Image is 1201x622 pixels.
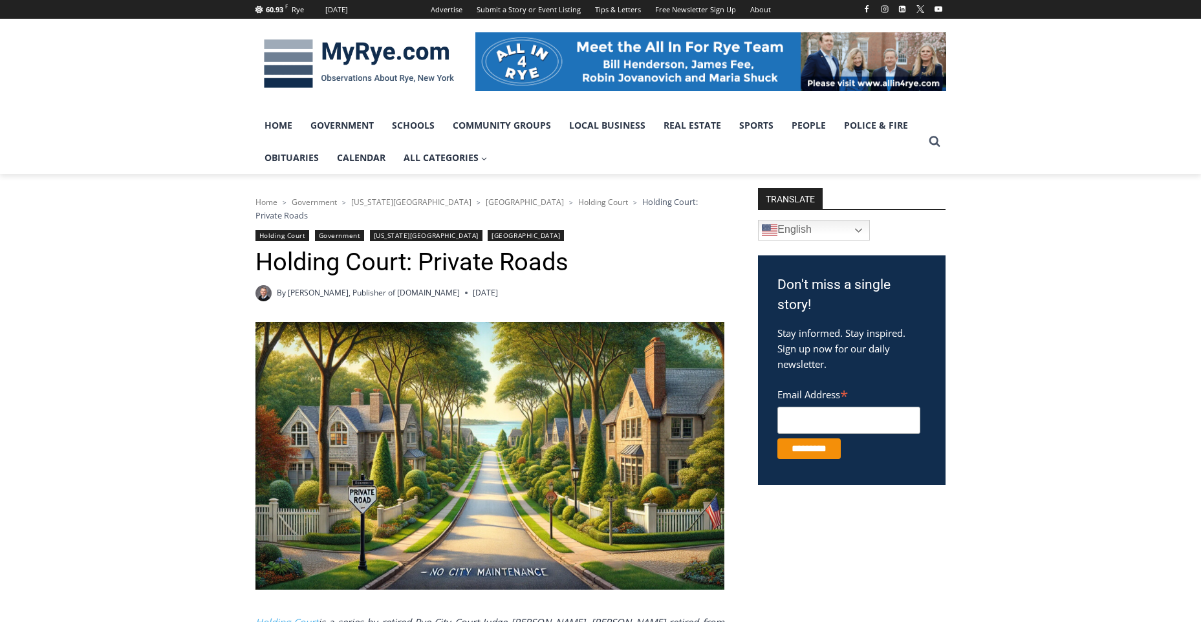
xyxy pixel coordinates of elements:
[255,322,724,590] img: DALLE 2025-09-08 Holding Court 2025-09-09 Private Roads
[931,1,946,17] a: YouTube
[255,109,301,142] a: Home
[730,109,783,142] a: Sports
[923,130,946,153] button: View Search Form
[477,198,481,207] span: >
[266,5,283,14] span: 60.93
[255,248,724,277] h1: Holding Court: Private Roads
[255,30,462,98] img: MyRye.com
[255,195,724,222] nav: Breadcrumbs
[633,198,637,207] span: >
[560,109,655,142] a: Local Business
[655,109,730,142] a: Real Estate
[255,285,272,301] a: Author image
[315,230,364,241] a: Government
[758,220,870,241] a: English
[473,286,498,299] time: [DATE]
[292,4,304,16] div: Rye
[762,222,777,238] img: en
[488,230,564,241] a: [GEOGRAPHIC_DATA]
[255,142,328,174] a: Obituaries
[777,381,920,405] label: Email Address
[404,151,488,165] span: All Categories
[578,197,628,208] a: Holding Court
[283,198,287,207] span: >
[475,32,946,91] img: All in for Rye
[777,325,926,372] p: Stay informed. Stay inspired. Sign up now for our daily newsletter.
[894,1,910,17] a: Linkedin
[758,188,823,209] strong: TRANSLATE
[285,3,288,10] span: F
[877,1,893,17] a: Instagram
[288,287,460,298] a: [PERSON_NAME], Publisher of [DOMAIN_NAME]
[255,196,698,220] span: Holding Court: Private Roads
[255,109,923,175] nav: Primary Navigation
[255,197,277,208] a: Home
[835,109,917,142] a: Police & Fire
[486,197,564,208] a: [GEOGRAPHIC_DATA]
[255,230,310,241] a: Holding Court
[328,142,395,174] a: Calendar
[859,1,874,17] a: Facebook
[444,109,560,142] a: Community Groups
[783,109,835,142] a: People
[292,197,337,208] a: Government
[395,142,497,174] a: All Categories
[342,198,346,207] span: >
[383,109,444,142] a: Schools
[913,1,928,17] a: X
[370,230,482,241] a: [US_STATE][GEOGRAPHIC_DATA]
[325,4,348,16] div: [DATE]
[301,109,383,142] a: Government
[569,198,573,207] span: >
[777,275,926,316] h3: Don't miss a single story!
[277,286,286,299] span: By
[351,197,471,208] a: [US_STATE][GEOGRAPHIC_DATA]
